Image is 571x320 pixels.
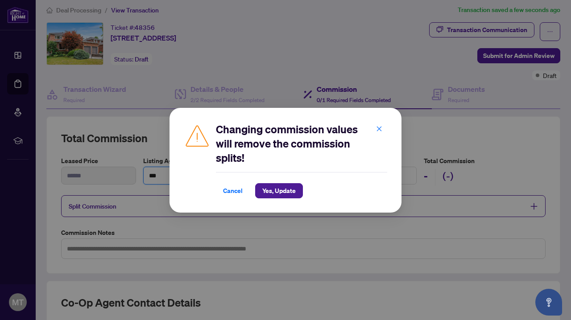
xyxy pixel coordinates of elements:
[255,183,303,198] button: Yes, Update
[216,122,387,165] h2: Changing commission values will remove the commission splits!
[376,125,382,131] span: close
[216,183,250,198] button: Cancel
[223,184,243,198] span: Cancel
[184,122,211,149] img: Caution Icon
[535,289,562,316] button: Open asap
[262,184,296,198] span: Yes, Update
